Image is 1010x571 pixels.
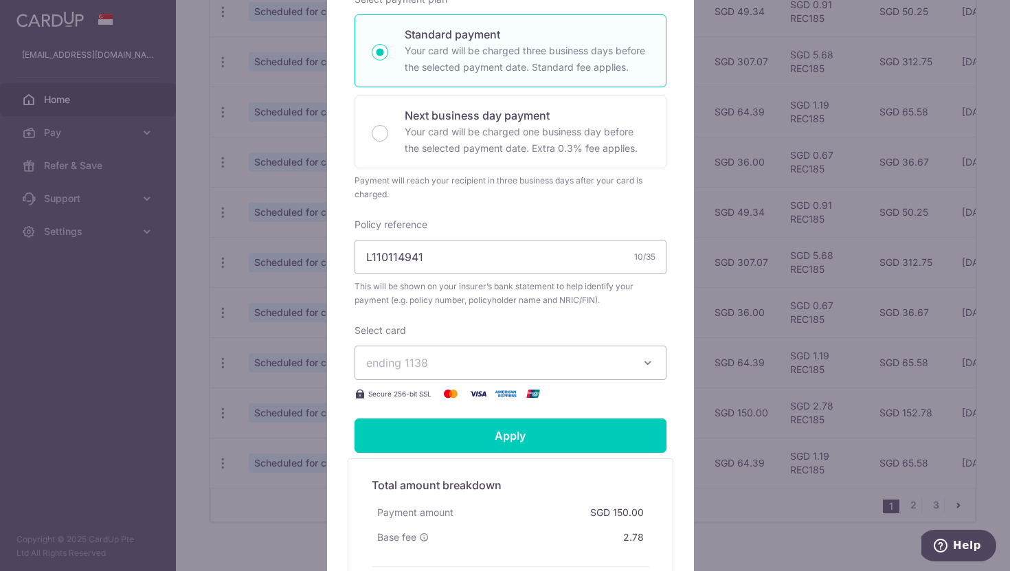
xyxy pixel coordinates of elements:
[405,124,649,157] p: Your card will be charged one business day before the selected payment date. Extra 0.3% fee applies.
[355,174,666,201] div: Payment will reach your recipient in three business days after your card is charged.
[372,500,459,525] div: Payment amount
[372,477,649,493] h5: Total amount breakdown
[585,500,649,525] div: SGD 150.00
[355,346,666,380] button: ending 1138
[405,43,649,76] p: Your card will be charged three business days before the selected payment date. Standard fee appl...
[368,388,431,399] span: Secure 256-bit SSL
[921,530,996,564] iframe: Opens a widget where you can find more information
[355,418,666,453] input: Apply
[405,107,649,124] p: Next business day payment
[355,280,666,307] span: This will be shown on your insurer’s bank statement to help identify your payment (e.g. policy nu...
[464,385,492,402] img: Visa
[492,385,519,402] img: American Express
[405,26,649,43] p: Standard payment
[634,250,655,264] div: 10/35
[437,385,464,402] img: Mastercard
[366,356,428,370] span: ending 1138
[355,324,406,337] label: Select card
[355,218,427,232] label: Policy reference
[519,385,547,402] img: UnionPay
[618,525,649,550] div: 2.78
[377,530,416,544] span: Base fee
